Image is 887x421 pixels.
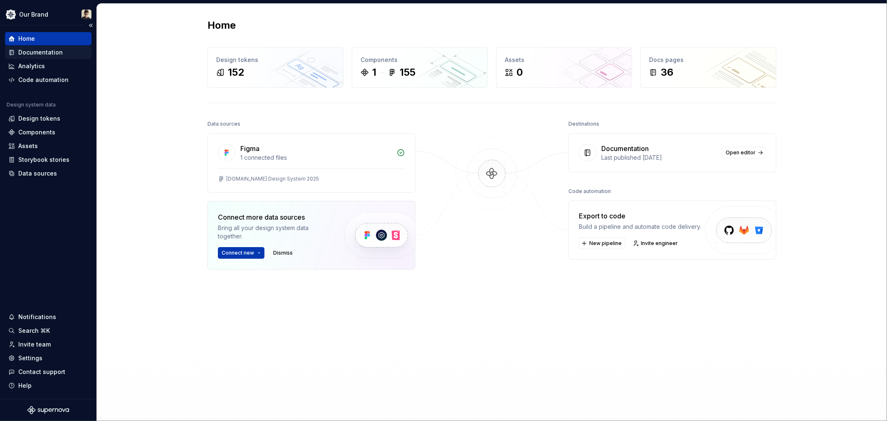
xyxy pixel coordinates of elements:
div: Contact support [18,368,65,376]
span: Connect new [222,250,254,256]
div: Documentation [601,144,649,154]
a: Analytics [5,59,91,73]
a: Components [5,126,91,139]
a: Home [5,32,91,45]
div: Design tokens [216,56,335,64]
span: Open editor [726,149,756,156]
div: Last published [DATE] [601,154,717,162]
div: Storybook stories [18,156,69,164]
span: Dismiss [273,250,293,256]
a: Design tokens152 [208,47,343,88]
a: Open editor [722,147,766,158]
div: Search ⌘K [18,327,50,335]
a: Storybook stories [5,153,91,166]
div: 1 [372,66,376,79]
a: Invite engineer [630,238,682,249]
div: Components [18,128,55,136]
button: Dismiss [269,247,296,259]
div: Build a pipeline and automate code delivery. [579,223,701,231]
div: Code automation [568,186,611,197]
div: 36 [661,66,673,79]
button: Collapse sidebar [85,20,96,31]
a: Invite team [5,338,91,351]
button: Help [5,379,91,392]
div: Invite team [18,340,51,349]
div: Connect more data sources [218,212,330,222]
div: Home [18,35,35,43]
div: Assets [18,142,38,150]
a: Design tokens [5,112,91,125]
div: [DOMAIN_NAME] Design System 2025 [226,176,319,182]
div: Analytics [18,62,45,70]
div: Docs pages [649,56,768,64]
svg: Supernova Logo [27,406,69,414]
span: Invite engineer [641,240,678,247]
div: Our Brand [19,10,48,19]
a: Figma1 connected files[DOMAIN_NAME] Design System 2025 [208,133,415,193]
div: Notifications [18,313,56,321]
div: 1 connected files [240,154,392,162]
div: Bring all your design system data together. [218,224,330,240]
div: Documentation [18,48,63,57]
h2: Home [208,19,236,32]
div: 0 [516,66,523,79]
button: New pipeline [579,238,625,249]
div: Settings [18,354,42,362]
div: 155 [400,66,415,79]
a: Docs pages36 [640,47,776,88]
span: New pipeline [589,240,622,247]
div: Export to code [579,211,701,221]
img: 344848e3-ec3d-4aa0-b708-b8ed6430a7e0.png [6,10,16,20]
div: Assets [505,56,623,64]
a: Documentation [5,46,91,59]
button: Connect new [218,247,264,259]
a: Assets [5,139,91,153]
div: Components [361,56,479,64]
a: Components1155 [352,47,488,88]
img: Avery Hennings [82,10,91,20]
a: Settings [5,352,91,365]
div: Design tokens [18,114,60,123]
div: Data sources [18,169,57,178]
button: Notifications [5,310,91,324]
div: Figma [240,144,259,154]
div: Destinations [568,118,599,130]
button: Our BrandAvery Hennings [2,5,95,23]
div: Code automation [18,76,69,84]
div: Data sources [208,118,240,130]
a: Code automation [5,73,91,87]
div: Design system data [7,102,56,108]
button: Search ⌘K [5,324,91,337]
button: Contact support [5,365,91,379]
a: Assets0 [496,47,632,88]
div: Help [18,381,32,390]
div: 152 [228,66,244,79]
a: Data sources [5,167,91,180]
